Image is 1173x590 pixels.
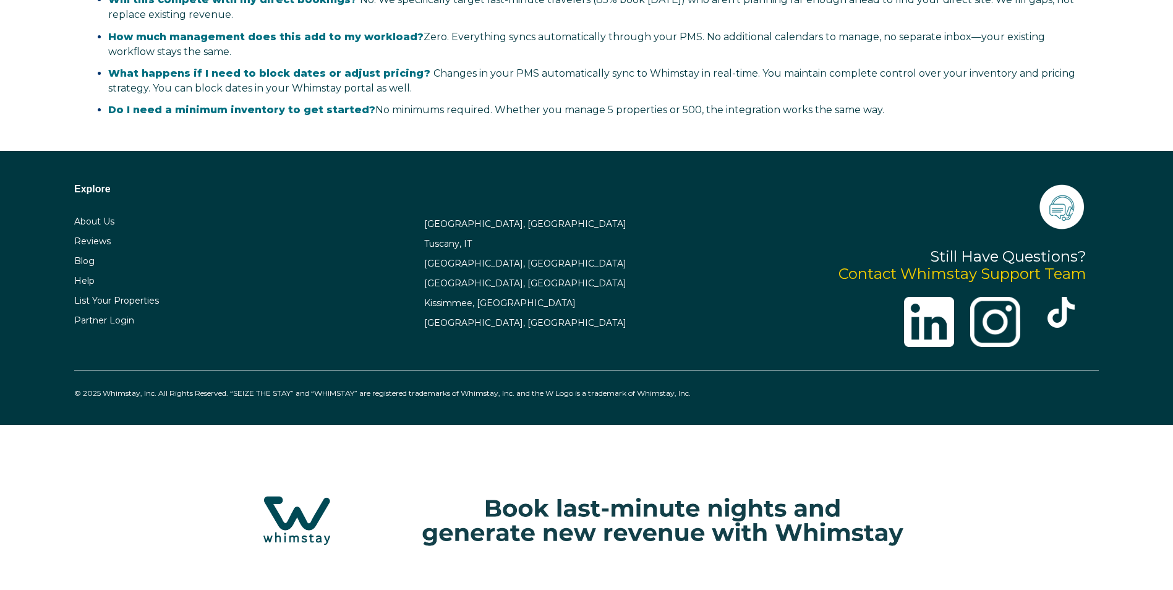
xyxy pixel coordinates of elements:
a: Contact Whimstay Support Team [838,265,1086,283]
span: Explore [74,184,111,194]
span: © 2025 Whimstay, Inc. All Rights Reserved. “SEIZE THE STAY” and “WHIMSTAY” are registered tradema... [74,388,691,398]
a: Help [74,275,95,286]
a: Kissimmee, [GEOGRAPHIC_DATA] [424,297,576,309]
span: Still Have Questions? [930,247,1086,265]
a: Tuscany, IT [424,238,472,249]
span: Changes in your PMS automatically sync to Whimstay in real-time. You maintain complete control ov... [108,67,1075,94]
img: icons-21 [1037,182,1086,231]
a: About Us [74,216,114,227]
a: Blog [74,255,95,267]
a: [GEOGRAPHIC_DATA], [GEOGRAPHIC_DATA] [424,218,626,229]
span: No minimums required. Whether you manage 5 properties or 500, the integration works the same way. [108,104,884,116]
a: [GEOGRAPHIC_DATA], [GEOGRAPHIC_DATA] [424,258,626,269]
a: [GEOGRAPHIC_DATA], [GEOGRAPHIC_DATA] [424,317,626,328]
a: Partner Login [74,315,134,326]
a: Reviews [74,236,111,247]
img: tik-tok [1046,297,1077,328]
strong: How much management does this add to my workload? [108,31,424,43]
a: [GEOGRAPHIC_DATA], [GEOGRAPHIC_DATA] [424,278,626,289]
strong: Do I need a minimum inventory to get started? [108,104,375,116]
img: Hubspot header for SSOB (4) [210,481,964,560]
a: List Your Properties [74,295,159,306]
span: What happens if I need to block dates or adjust pricing? [108,67,430,79]
span: Zero. Everything syncs automatically through your PMS. No additional calendars to manage, no sepa... [108,31,1045,58]
img: linkedin-logo [904,297,954,347]
img: instagram [970,297,1020,347]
